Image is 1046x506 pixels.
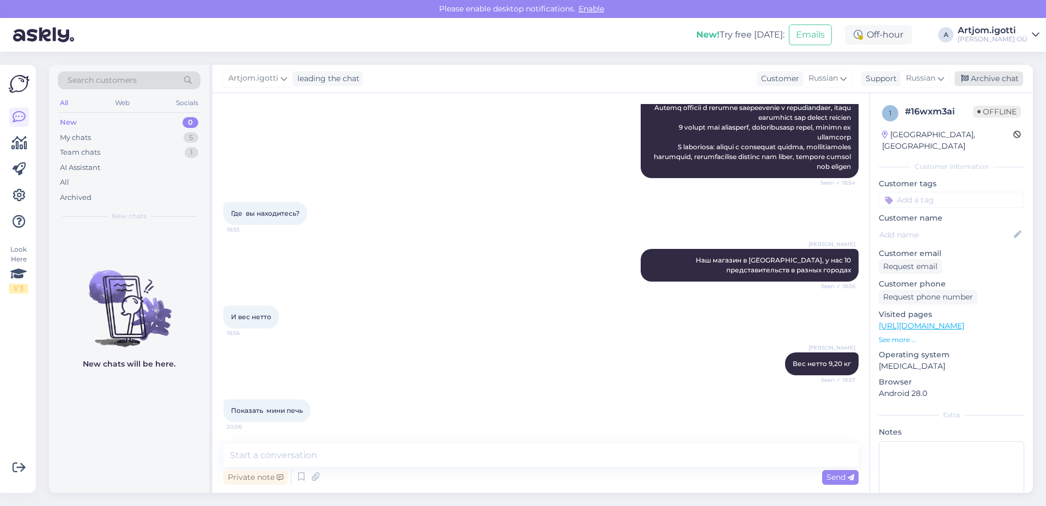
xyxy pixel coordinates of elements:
p: Android 28.0 [879,388,1024,399]
div: 1 [185,147,198,158]
div: Private note [223,470,288,485]
div: Off-hour [845,25,912,45]
span: Показать мини печь [231,406,303,414]
p: Operating system [879,349,1024,361]
p: Customer email [879,248,1024,259]
span: 1 [889,109,891,117]
span: [PERSON_NAME] [808,240,855,248]
div: Customer [757,73,799,84]
p: Customer name [879,212,1024,224]
div: Try free [DATE]: [696,28,784,41]
span: Russian [808,72,838,84]
span: Где вы находитесь? [231,209,300,217]
div: All [60,177,69,188]
div: Archived [60,192,92,203]
p: See more ... [879,335,1024,345]
p: Notes [879,426,1024,438]
span: И вес нетто [231,313,271,321]
div: [PERSON_NAME] OÜ [958,35,1027,44]
div: Request phone number [879,290,977,304]
span: New chats [112,211,147,221]
div: [GEOGRAPHIC_DATA], [GEOGRAPHIC_DATA] [882,129,1013,152]
input: Add name [879,229,1012,241]
div: Archive chat [954,71,1023,86]
span: Вес нетто 9,20 кг [793,359,851,368]
div: 5 [184,132,198,143]
span: Seen ✓ 18:54 [814,179,855,187]
span: Enable [575,4,607,14]
div: 1 / 3 [9,284,28,294]
div: Support [861,73,897,84]
div: Customer information [879,162,1024,172]
p: Browser [879,376,1024,388]
img: No chats [49,251,209,349]
div: Socials [174,96,200,110]
div: Web [113,96,132,110]
span: Seen ✓ 18:55 [814,282,855,290]
div: Artjom.igotti [958,26,1027,35]
div: AI Assistant [60,162,100,173]
p: Customer phone [879,278,1024,290]
a: Artjom.igotti[PERSON_NAME] OÜ [958,26,1039,44]
button: Emails [789,25,832,45]
div: Extra [879,410,1024,420]
p: Visited pages [879,309,1024,320]
b: New! [696,29,720,40]
img: Askly Logo [9,74,29,94]
span: 18:56 [227,329,267,337]
span: 18:55 [227,225,267,234]
div: # 16wxm3ai [905,105,973,118]
div: Team chats [60,147,100,158]
span: Artjom.igotti [228,72,278,84]
span: Search customers [68,75,137,86]
span: 20:06 [227,423,267,431]
div: All [58,96,70,110]
div: leading the chat [293,73,360,84]
span: Наш магазин в [GEOGRAPHIC_DATA], у нас 10 представительств в разных городах [696,256,853,274]
div: 0 [183,117,198,128]
input: Add a tag [879,192,1024,208]
p: [MEDICAL_DATA] [879,361,1024,372]
div: Look Here [9,245,28,294]
p: Customer tags [879,178,1024,190]
span: Russian [906,72,935,84]
span: Seen ✓ 18:57 [814,376,855,384]
span: Offline [973,106,1021,118]
span: Send [826,472,854,482]
div: A [938,27,953,42]
span: [PERSON_NAME] [808,344,855,352]
p: New chats will be here. [83,358,175,370]
div: New [60,117,77,128]
div: My chats [60,132,91,143]
div: Request email [879,259,942,274]
a: [URL][DOMAIN_NAME] [879,321,964,331]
